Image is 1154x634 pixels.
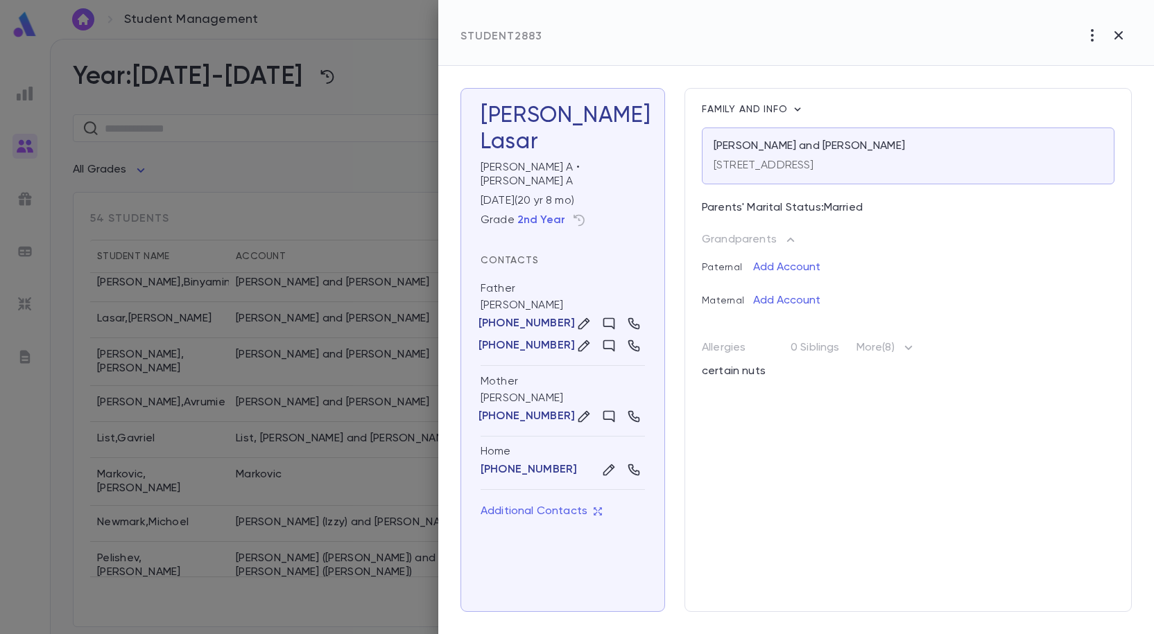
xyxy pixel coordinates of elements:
[481,463,577,477] button: [PHONE_NUMBER]
[481,129,645,155] div: Lasar
[702,229,798,251] button: Grandparents
[714,139,905,153] p: [PERSON_NAME] and [PERSON_NAME]
[481,366,645,437] div: [PERSON_NAME]
[702,233,777,247] p: Grandparents
[702,201,1114,218] p: Parents' Marital Status: Married
[481,213,565,227] div: Grade
[702,284,753,306] p: Maternal
[479,410,575,423] p: [PHONE_NUMBER]
[753,290,820,312] button: Add Account
[753,256,820,279] button: Add Account
[481,339,573,353] button: [PHONE_NUMBER]
[475,188,645,208] div: [DATE] ( 20 yr 8 mo )
[702,105,791,114] span: Family and info
[791,341,840,360] p: 0 Siblings
[702,341,774,360] p: Allergies
[479,317,575,331] p: [PHONE_NUMBER]
[481,281,515,296] div: Father
[714,159,814,173] p: [STREET_ADDRESS]
[460,31,542,42] span: Student 2883
[481,498,603,525] button: Additional Contacts
[481,317,573,331] button: [PHONE_NUMBER]
[481,445,645,459] div: Home
[694,360,774,382] p: certain nuts
[481,256,539,265] span: Contacts
[702,251,753,273] p: Paternal
[479,339,575,353] p: [PHONE_NUMBER]
[481,273,645,366] div: [PERSON_NAME]
[481,374,518,389] div: Mother
[517,213,565,227] button: 2nd Year
[481,103,645,155] h3: [PERSON_NAME]
[856,340,917,362] p: More (8)
[481,504,603,518] p: Additional Contacts
[481,410,573,423] button: [PHONE_NUMBER]
[475,155,645,188] div: [PERSON_NAME] A • [PERSON_NAME] A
